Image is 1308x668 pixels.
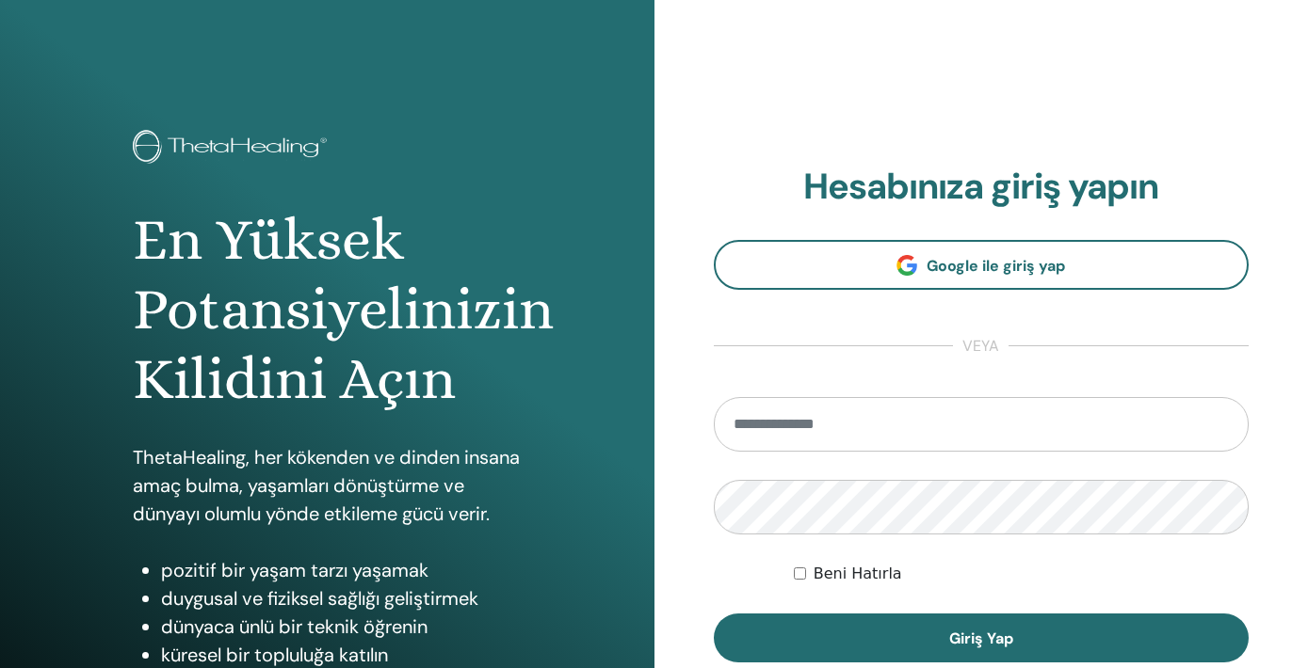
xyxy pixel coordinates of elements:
li: pozitif bir yaşam tarzı yaşamak [161,556,522,584]
h2: Hesabınıza giriş yapın [714,166,1250,209]
a: Google ile giriş yap [714,240,1250,290]
li: dünyaca ünlü bir teknik öğrenin [161,612,522,641]
h1: En Yüksek Potansiyelinizin Kilidini Açın [133,205,522,415]
span: Giriş Yap [949,628,1013,648]
div: Keep me authenticated indefinitely or until I manually logout [794,563,1249,585]
p: ThetaHealing, her kökenden ve dinden insana amaç bulma, yaşamları dönüştürme ve dünyayı olumlu yö... [133,443,522,528]
button: Giriş Yap [714,613,1250,662]
label: Beni Hatırla [814,563,902,585]
span: veya [953,335,1009,358]
span: Google ile giriş yap [927,256,1065,276]
li: duygusal ve fiziksel sağlığı geliştirmek [161,584,522,612]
